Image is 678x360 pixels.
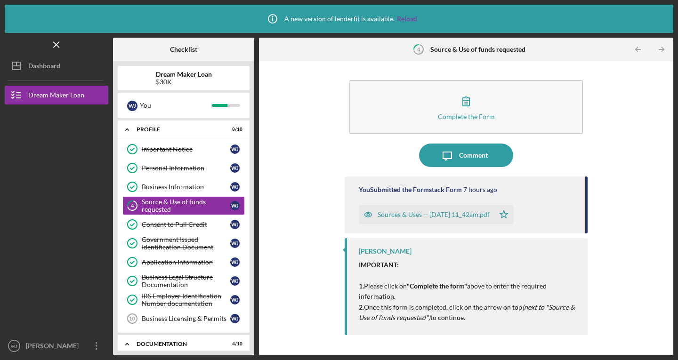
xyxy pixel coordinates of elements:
div: W J [230,295,240,304]
a: Reload [397,15,417,23]
a: Application InformationWJ [122,253,245,272]
time: 2025-08-12 15:42 [463,186,497,193]
div: W J [230,314,240,323]
div: Source & Use of funds requested [142,198,230,213]
a: IRS Employer Identification Number documentationWJ [122,290,245,309]
strong: IMPORTANT: [359,261,399,269]
div: W J [230,182,240,192]
div: Consent to Pull Credit [142,221,230,228]
div: Application Information [142,258,230,266]
strong: "Complete the form" [407,282,467,290]
p: Please click on above to enter the required information. [359,260,578,302]
text: WJ [11,344,17,349]
tspan: 4 [417,46,420,52]
div: W J [230,220,240,229]
div: 4 / 10 [226,341,242,347]
tspan: 4 [131,203,134,209]
div: Comment [459,144,488,167]
div: W J [230,201,240,210]
button: WJ[PERSON_NAME] [5,336,108,355]
div: [PERSON_NAME] [24,336,85,358]
p: Once this form is completed, click on the arrow on top to continue. [359,302,578,323]
div: Dashboard [28,56,60,78]
button: Dashboard [5,56,108,75]
button: Dream Maker Loan [5,86,108,104]
button: Sources & Uses -- [DATE] 11_42am.pdf [359,205,513,224]
div: IRS Employer Identification Number documentation [142,292,230,307]
div: Business Licensing & Permits [142,315,230,322]
div: You Submitted the Formstack Form [359,186,462,193]
a: Business InformationWJ [122,177,245,196]
div: Complete the Form [438,113,495,120]
div: Important Notice [142,145,230,153]
a: 4Source & Use of funds requestedWJ [122,196,245,215]
div: W J [127,101,137,111]
div: W J [230,144,240,154]
div: A new version of lenderfit is available. [261,7,417,31]
div: You [140,97,212,113]
b: Dream Maker Loan [156,71,212,78]
b: Source & Use of funds requested [430,46,525,53]
div: Profile [137,127,219,132]
div: Government Issued Identification Document [142,236,230,251]
a: Government Issued Identification DocumentWJ [122,234,245,253]
a: Personal InformationWJ [122,159,245,177]
div: W J [230,239,240,248]
div: $30K [156,78,212,86]
a: 10Business Licensing & PermitsWJ [122,309,245,328]
a: Consent to Pull CreditWJ [122,215,245,234]
div: 8 / 10 [226,127,242,132]
div: W J [230,276,240,286]
strong: 2. [359,303,364,311]
div: Business Information [142,183,230,191]
button: Comment [419,144,513,167]
div: Personal Information [142,164,230,172]
strong: 1. [359,282,364,290]
div: Business Legal Structure Documentation [142,273,230,288]
a: Business Legal Structure DocumentationWJ [122,272,245,290]
div: Sources & Uses -- [DATE] 11_42am.pdf [378,211,490,218]
button: Complete the Form [349,80,583,134]
div: Dream Maker Loan [28,86,84,107]
a: Important NoticeWJ [122,140,245,159]
tspan: 10 [129,316,135,321]
div: W J [230,163,240,173]
b: Checklist [170,46,197,53]
div: Documentation [137,341,219,347]
div: [PERSON_NAME] [359,248,412,255]
div: W J [230,257,240,267]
